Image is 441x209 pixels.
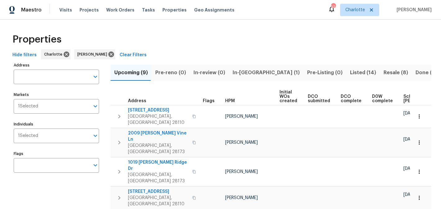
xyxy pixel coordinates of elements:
span: Upcoming (9) [114,68,148,77]
span: In-[GEOGRAPHIC_DATA] (1) [233,68,300,77]
span: Projects [80,7,99,13]
span: [GEOGRAPHIC_DATA], [GEOGRAPHIC_DATA] 28110 [128,113,189,126]
span: DCO complete [341,94,361,103]
button: Open [91,131,100,140]
span: Geo Assignments [194,7,234,13]
span: 1019 [PERSON_NAME] Ridge Dr [128,159,189,172]
span: Pre-reno (0) [155,68,186,77]
span: [DATE] [403,137,416,142]
span: [DATE] [403,166,416,171]
label: Flags [14,152,99,156]
span: Scheduled [PERSON_NAME] [403,94,439,103]
span: [GEOGRAPHIC_DATA], [GEOGRAPHIC_DATA] 28173 [128,143,189,155]
span: DCO submitted [308,94,330,103]
span: [PERSON_NAME] [77,51,110,57]
span: 2009 [PERSON_NAME] Vine Ln [128,130,189,143]
span: Flags [203,99,215,103]
span: Pre-Listing (0) [307,68,343,77]
label: Address [14,63,99,67]
span: [GEOGRAPHIC_DATA], [GEOGRAPHIC_DATA] 28173 [128,172,189,184]
button: Open [91,102,100,111]
span: Properties [12,36,61,43]
span: D0W complete [372,94,393,103]
span: [STREET_ADDRESS] [128,107,189,113]
span: Properties [162,7,187,13]
button: Clear Filters [117,49,149,61]
span: [PERSON_NAME] [225,170,258,174]
button: Hide filters [10,49,39,61]
span: Clear Filters [120,51,147,59]
span: [DATE] [403,111,416,116]
span: [STREET_ADDRESS] [128,189,189,195]
label: Individuals [14,122,99,126]
span: [PERSON_NAME] [225,140,258,145]
span: Visits [59,7,72,13]
span: Charlotte [345,7,365,13]
span: Listed (14) [350,68,376,77]
span: In-review (0) [193,68,225,77]
span: [PERSON_NAME] [394,7,432,13]
span: HPM [225,99,235,103]
span: Resale (8) [384,68,408,77]
span: [GEOGRAPHIC_DATA], [GEOGRAPHIC_DATA] 28110 [128,195,189,207]
span: Initial WOs created [280,90,297,103]
span: Tasks [142,8,155,12]
span: Maestro [21,7,42,13]
span: [PERSON_NAME] [225,196,258,200]
div: 52 [331,4,335,10]
span: 1 Selected [18,104,38,109]
span: Address [128,99,146,103]
button: Open [91,161,100,170]
div: [PERSON_NAME] [74,49,115,59]
span: Charlotte [44,51,65,57]
button: Open [91,72,100,81]
span: 1 Selected [18,133,38,139]
span: [DATE] [403,193,416,197]
span: [PERSON_NAME] [225,114,258,119]
span: Work Orders [106,7,134,13]
div: Charlotte [41,49,70,59]
span: Hide filters [12,51,37,59]
label: Markets [14,93,99,97]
